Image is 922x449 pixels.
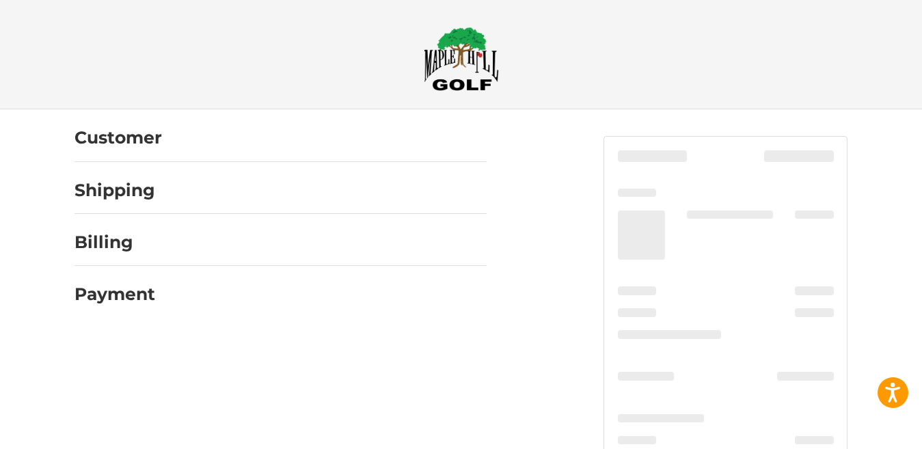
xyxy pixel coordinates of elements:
h2: Customer [74,127,162,148]
iframe: Google Customer Reviews [809,412,922,449]
h2: Billing [74,232,154,253]
img: Maple Hill Golf [424,27,499,91]
h2: Payment [74,284,155,305]
h2: Shipping [74,180,155,201]
iframe: Gorgias live chat messenger [14,390,163,435]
